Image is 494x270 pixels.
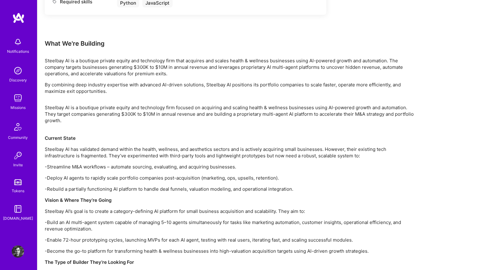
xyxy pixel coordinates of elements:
img: teamwork [12,92,24,104]
div: Missions [10,104,26,111]
img: bell [12,36,24,48]
strong: The Type of Builder They’re Looking For [45,259,134,265]
p: Steelbay AI is a boutique private equity and technology firm that acquires and scales health & we... [45,57,415,77]
div: Invite [13,162,23,168]
img: Invite [12,149,24,162]
img: Community [10,119,25,134]
div: Community [8,134,28,141]
div: [DOMAIN_NAME] [3,215,33,222]
img: discovery [12,64,24,77]
img: logo [12,12,25,23]
div: Notifications [7,48,29,55]
strong: Current State [45,135,76,141]
p: -Enable 72-hour prototyping cycles, launching MVPs for each AI agent, testing with real users, it... [45,237,415,243]
p: -Streamline M&A workflows – automate sourcing, evaluating, and acquiring businesses. [45,164,415,170]
p: Steelbay AI has validated demand within the health, wellness, and aesthetics sectors and is activ... [45,146,415,159]
p: Steelbay AI’s goal is to create a category-defining AI platform for small business acquisition an... [45,208,415,214]
p: -Build an AI multi-agent system capable of managing 5–10 agents simultaneously for tasks like mar... [45,219,415,232]
div: Tokens [12,188,24,194]
img: User Avatar [12,245,24,258]
div: Discovery [9,77,27,83]
p: By combining deep industry expertise with advanced AI-driven solutions, Steelbay AI positions its... [45,81,415,94]
p: Steelbay AI is a boutique private equity and technology firm focused on acquiring and scaling hea... [45,104,415,130]
p: -Rebuild a partially functioning AI platform to handle deal funnels, valuation modeling, and oper... [45,186,415,192]
img: guide book [12,203,24,215]
p: -Become the go-to platform for transforming health & wellness businesses into high-valuation acqu... [45,248,415,254]
a: User Avatar [10,245,26,258]
strong: Vision & Where They’re Going [45,197,111,203]
div: What We're Building [45,39,415,48]
img: tokens [14,179,22,185]
p: -Deploy AI agents to rapidly scale portfolio companies post-acquisition (marketing, ops, upsells,... [45,175,415,181]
